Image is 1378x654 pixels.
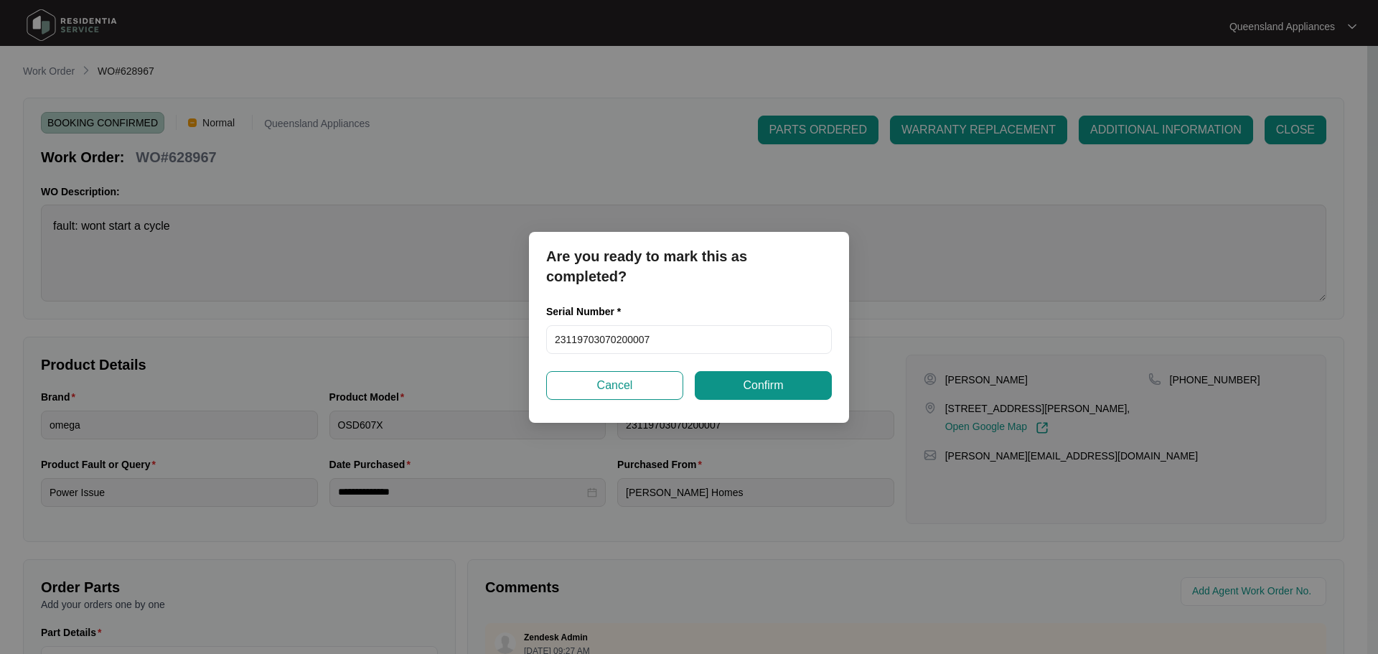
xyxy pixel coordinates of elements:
button: Confirm [695,371,832,400]
button: Cancel [546,371,683,400]
span: Confirm [743,377,783,394]
p: Are you ready to mark this as [546,246,832,266]
p: completed? [546,266,832,286]
span: Cancel [597,377,633,394]
label: Serial Number * [546,304,632,319]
